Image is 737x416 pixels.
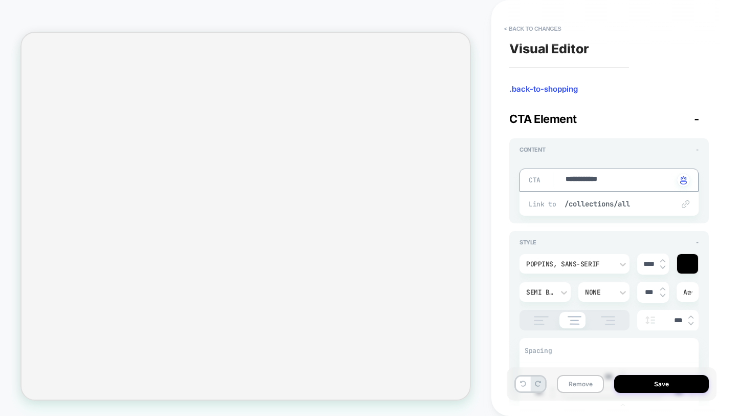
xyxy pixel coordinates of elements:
[620,403,625,407] img: up
[529,176,541,184] span: CTA
[642,316,658,324] img: line height
[509,41,589,56] span: Visual Editor
[557,375,604,393] button: Remove
[688,322,693,326] img: down
[696,146,699,153] span: -
[614,375,709,393] button: Save
[688,315,693,319] img: up
[660,265,665,269] img: down
[680,176,687,184] img: edit with ai
[562,316,587,325] img: align text center
[509,84,709,94] span: .back-to-shopping
[519,239,536,246] span: Style
[525,346,552,355] span: Spacing
[529,316,554,325] img: align text left
[526,288,554,297] div: Semi Bold
[529,200,559,209] span: Link to
[660,294,665,298] img: down
[585,288,613,297] div: None
[694,112,699,126] span: -
[565,199,664,209] span: /collections/all
[595,316,621,325] img: align text right
[509,112,577,126] span: CTA Element
[660,287,665,291] img: up
[660,259,665,263] img: up
[696,239,699,246] span: -
[526,260,613,268] div: Poppins, sans-serif
[683,288,692,297] div: Aa
[519,146,545,153] span: Content
[499,20,567,37] button: < Back to changes
[682,200,689,208] img: edit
